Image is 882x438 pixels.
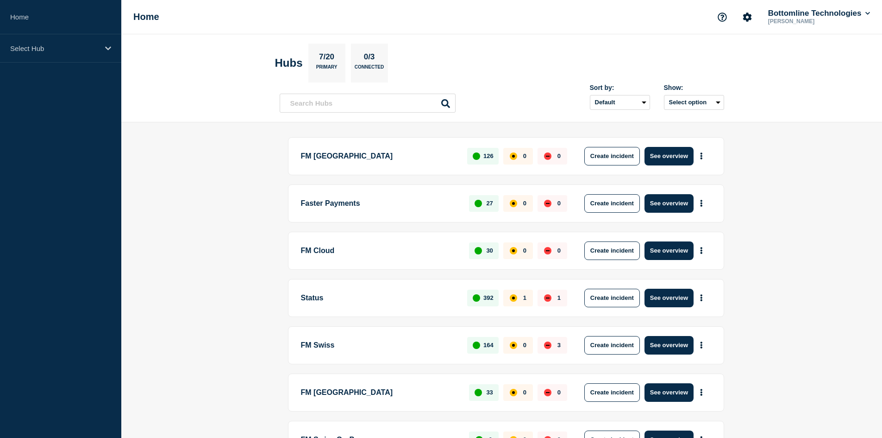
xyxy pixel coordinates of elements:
[644,336,694,355] button: See overview
[584,336,640,355] button: Create incident
[483,342,494,349] p: 164
[510,200,517,207] div: affected
[523,200,526,207] p: 0
[766,9,872,18] button: Bottomline Technologies
[584,194,640,213] button: Create incident
[544,247,551,254] div: down
[10,44,99,52] p: Select Hub
[523,389,526,396] p: 0
[301,241,459,260] p: FM Cloud
[275,57,303,70] h2: Hubs
[544,342,551,349] div: down
[355,64,384,74] p: Connected
[301,383,459,402] p: FM [GEOGRAPHIC_DATA]
[523,294,526,301] p: 1
[664,84,724,91] div: Show:
[695,336,707,354] button: More actions
[584,147,640,165] button: Create incident
[473,342,480,349] div: up
[523,342,526,349] p: 0
[544,294,551,302] div: down
[713,7,732,27] button: Support
[584,383,640,402] button: Create incident
[486,389,493,396] p: 33
[695,147,707,165] button: More actions
[766,18,863,25] p: [PERSON_NAME]
[644,383,694,402] button: See overview
[523,247,526,254] p: 0
[557,247,561,254] p: 0
[584,241,640,260] button: Create incident
[360,52,378,64] p: 0/3
[483,294,494,301] p: 392
[475,389,482,396] div: up
[316,64,338,74] p: Primary
[644,194,694,213] button: See overview
[557,152,561,159] p: 0
[695,195,707,212] button: More actions
[301,147,457,165] p: FM [GEOGRAPHIC_DATA]
[315,52,338,64] p: 7/20
[486,200,493,207] p: 27
[557,200,561,207] p: 0
[473,152,480,160] div: up
[510,294,517,302] div: affected
[557,342,561,349] p: 3
[695,242,707,259] button: More actions
[590,95,650,110] select: Sort by
[544,152,551,160] div: down
[695,384,707,401] button: More actions
[475,200,482,207] div: up
[544,389,551,396] div: down
[301,194,459,213] p: Faster Payments
[510,247,517,254] div: affected
[486,247,493,254] p: 30
[301,336,457,355] p: FM Swiss
[664,95,724,110] button: Select option
[695,289,707,306] button: More actions
[133,12,159,22] h1: Home
[644,289,694,307] button: See overview
[590,84,650,91] div: Sort by:
[523,152,526,159] p: 0
[644,147,694,165] button: See overview
[510,342,517,349] div: affected
[557,389,561,396] p: 0
[510,152,517,160] div: affected
[557,294,561,301] p: 1
[544,200,551,207] div: down
[483,152,494,159] p: 126
[280,94,456,113] input: Search Hubs
[475,247,482,254] div: up
[584,289,640,307] button: Create incident
[473,294,480,302] div: up
[738,7,757,27] button: Account settings
[510,389,517,396] div: affected
[644,241,694,260] button: See overview
[301,289,457,307] p: Status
